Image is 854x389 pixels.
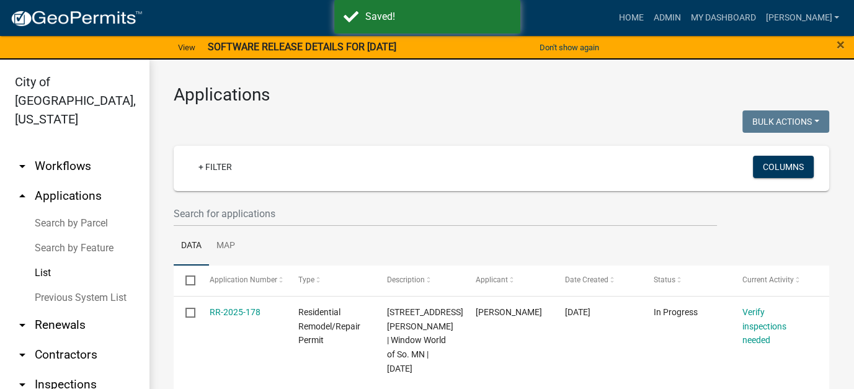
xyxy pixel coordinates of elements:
[287,266,375,295] datatable-header-cell: Type
[208,41,396,53] strong: SOFTWARE RELEASE DETAILS FOR [DATE]
[464,266,553,295] datatable-header-cell: Applicant
[613,6,648,30] a: Home
[742,307,786,346] a: Verify inspections needed
[15,159,30,174] i: arrow_drop_down
[565,275,608,284] span: Date Created
[760,6,844,30] a: [PERSON_NAME]
[742,275,794,284] span: Current Activity
[365,9,511,24] div: Saved!
[15,189,30,203] i: arrow_drop_up
[476,275,508,284] span: Applicant
[553,266,641,295] datatable-header-cell: Date Created
[210,275,277,284] span: Application Number
[837,36,845,53] span: ×
[174,84,829,105] h3: Applications
[648,6,685,30] a: Admin
[174,226,209,266] a: Data
[565,307,590,317] span: 09/15/2025
[535,37,604,58] button: Don't show again
[375,266,464,295] datatable-header-cell: Description
[189,156,242,178] a: + Filter
[476,307,542,317] span: Katie Enggren
[837,37,845,52] button: Close
[753,156,814,178] button: Columns
[387,275,425,284] span: Description
[174,266,197,295] datatable-header-cell: Select
[15,347,30,362] i: arrow_drop_down
[210,307,260,317] a: RR-2025-178
[654,307,698,317] span: In Progress
[685,6,760,30] a: My Dashboard
[731,266,819,295] datatable-header-cell: Current Activity
[15,318,30,333] i: arrow_drop_down
[298,307,360,346] span: Residential Remodel/Repair Permit
[654,275,675,284] span: Status
[642,266,731,295] datatable-header-cell: Status
[742,110,829,133] button: Bulk Actions
[209,226,242,266] a: Map
[173,37,200,58] a: View
[387,307,463,373] span: 723 PAYNE ST S | Window World of So. MN | 10/14/2025
[197,266,286,295] datatable-header-cell: Application Number
[298,275,314,284] span: Type
[174,201,717,226] input: Search for applications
